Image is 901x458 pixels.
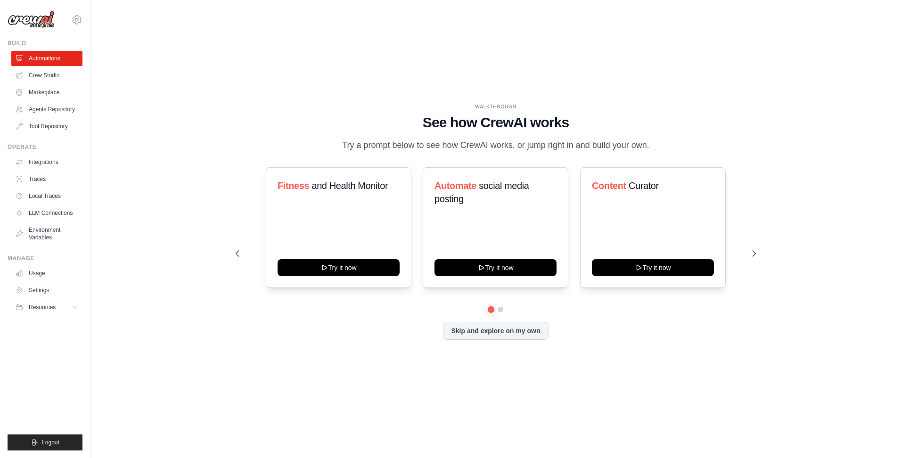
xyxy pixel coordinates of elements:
[236,103,756,110] div: WALKTHROUGH
[434,259,557,276] button: Try it now
[8,11,55,29] img: Logo
[434,180,476,191] span: Automate
[11,68,82,83] a: Crew Studio
[8,254,82,262] div: Manage
[236,114,756,131] h1: See how CrewAI works
[11,222,82,245] a: Environment Variables
[11,155,82,170] a: Integrations
[11,85,82,100] a: Marketplace
[278,259,400,276] button: Try it now
[629,180,659,191] span: Curator
[11,51,82,66] a: Automations
[854,413,901,458] iframe: Chat Widget
[42,439,59,446] span: Logout
[11,172,82,187] a: Traces
[592,180,626,191] span: Content
[311,180,388,191] span: and Health Monitor
[11,119,82,134] a: Tool Repository
[592,259,714,276] button: Try it now
[434,180,529,204] span: social media posting
[8,40,82,47] div: Build
[8,434,82,450] button: Logout
[8,143,82,151] div: Operate
[11,205,82,221] a: LLM Connections
[11,266,82,281] a: Usage
[29,303,56,311] span: Resources
[11,283,82,298] a: Settings
[11,102,82,117] a: Agents Repository
[443,322,548,340] button: Skip and explore on my own
[11,188,82,204] a: Local Traces
[11,300,82,315] button: Resources
[278,180,309,191] span: Fitness
[337,139,654,152] p: Try a prompt below to see how CrewAI works, or jump right in and build your own.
